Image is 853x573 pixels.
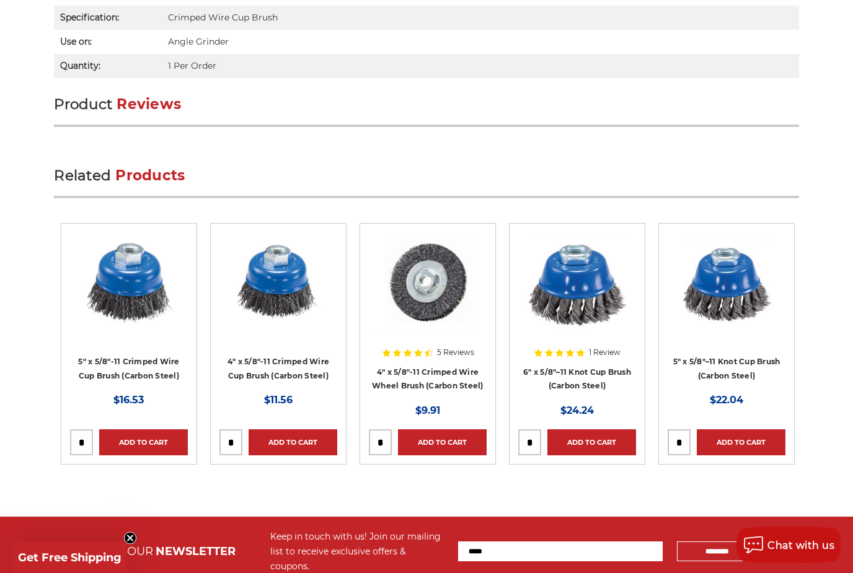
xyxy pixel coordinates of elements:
[560,405,594,417] span: $24.24
[70,233,188,351] a: 5" x 5/8"-11 Crimped Wire Cup Brush (Carbon Steel)
[249,430,337,456] a: Add to Cart
[78,357,179,381] a: 5" x 5/8"-11 Crimped Wire Cup Brush (Carbon Steel)
[437,349,474,357] span: 5 Reviews
[673,357,780,381] a: 5″ x 5/8″–11 Knot Cup Brush (Carbon Steel)
[219,233,337,351] a: 4" x 5/8"-11 Crimped Wire Cup Brush (Carbon Steel)
[79,233,179,332] img: 5" x 5/8"-11 Crimped Wire Cup Brush (Carbon Steel)
[518,233,636,351] a: 6″ x 5/8″–11 Knot Cup Brush (Carbon Steel)
[228,357,329,381] a: 4" x 5/8"-11 Crimped Wire Cup Brush (Carbon Steel)
[677,233,776,332] img: 5″ x 5/8″–11 Knot Cup Brush (Carbon Steel)
[97,545,153,559] span: JOIN OUR
[398,430,487,456] a: Add to Cart
[523,368,631,391] a: 6″ x 5/8″–11 Knot Cup Brush (Carbon Steel)
[547,430,636,456] a: Add to Cart
[162,30,798,55] td: Angle Grinder
[767,540,834,551] span: Chat with us
[369,233,487,351] a: 4" x 5/8"-11 Crimped Wire Wheel Brush (Carbon Steel)
[162,6,798,30] td: Crimped Wire Cup Brush
[115,167,185,185] span: Products
[415,405,440,417] span: $9.91
[162,55,798,79] td: 1 Per Order
[372,368,484,391] a: 4" x 5/8"-11 Crimped Wire Wheel Brush (Carbon Steel)
[60,12,119,24] strong: Specification:
[697,430,785,456] a: Add to Cart
[12,542,126,573] div: Get Free ShippingClose teaser
[710,395,743,406] span: $22.04
[375,233,481,332] img: 4" x 5/8"-11 Crimped Wire Wheel Brush (Carbon Steel)
[264,395,293,406] span: $11.56
[736,527,841,564] button: Chat with us
[229,233,327,332] img: 4" x 5/8"-11 Crimped Wire Cup Brush (Carbon Steel)
[18,551,122,564] span: Get Free Shipping
[589,349,621,357] span: 1 Review
[528,233,627,332] img: 6″ x 5/8″–11 Knot Cup Brush (Carbon Steel)
[54,96,112,113] span: Product
[156,545,236,559] span: NEWSLETTER
[99,430,188,456] a: Add to Cart
[117,96,181,113] span: Reviews
[113,395,144,406] span: $16.53
[60,37,92,48] strong: Use on:
[60,61,100,72] strong: Quantity:
[54,167,111,185] span: Related
[124,532,136,545] button: Close teaser
[668,233,785,351] a: 5″ x 5/8″–11 Knot Cup Brush (Carbon Steel)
